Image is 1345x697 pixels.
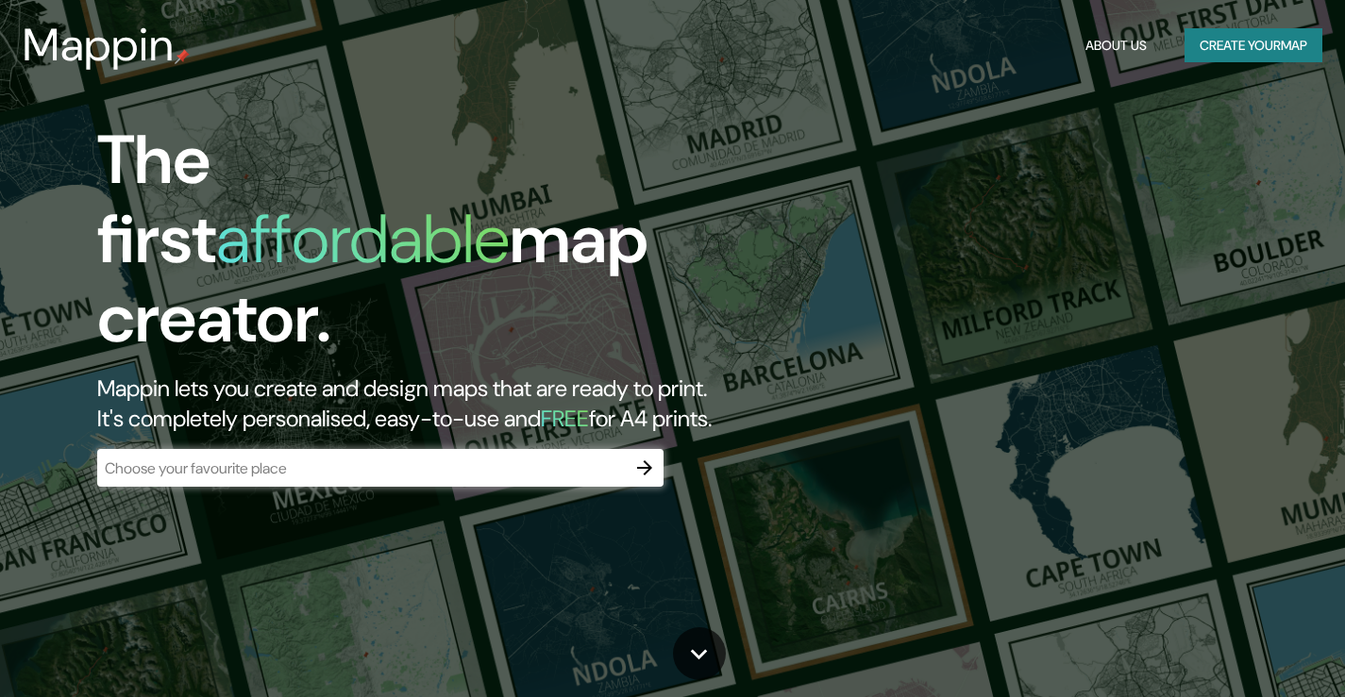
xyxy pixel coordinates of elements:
[97,121,770,373] h1: The first map creator.
[175,49,190,64] img: mappin-pin
[541,404,589,433] h5: FREE
[1078,28,1154,63] button: About Us
[216,195,510,283] h1: affordable
[1185,28,1322,63] button: Create yourmap
[97,373,770,434] h2: Mappin lets you create and design maps that are ready to print. It's completely personalised, eas...
[23,19,175,72] h3: Mappin
[97,457,626,479] input: Choose your favourite place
